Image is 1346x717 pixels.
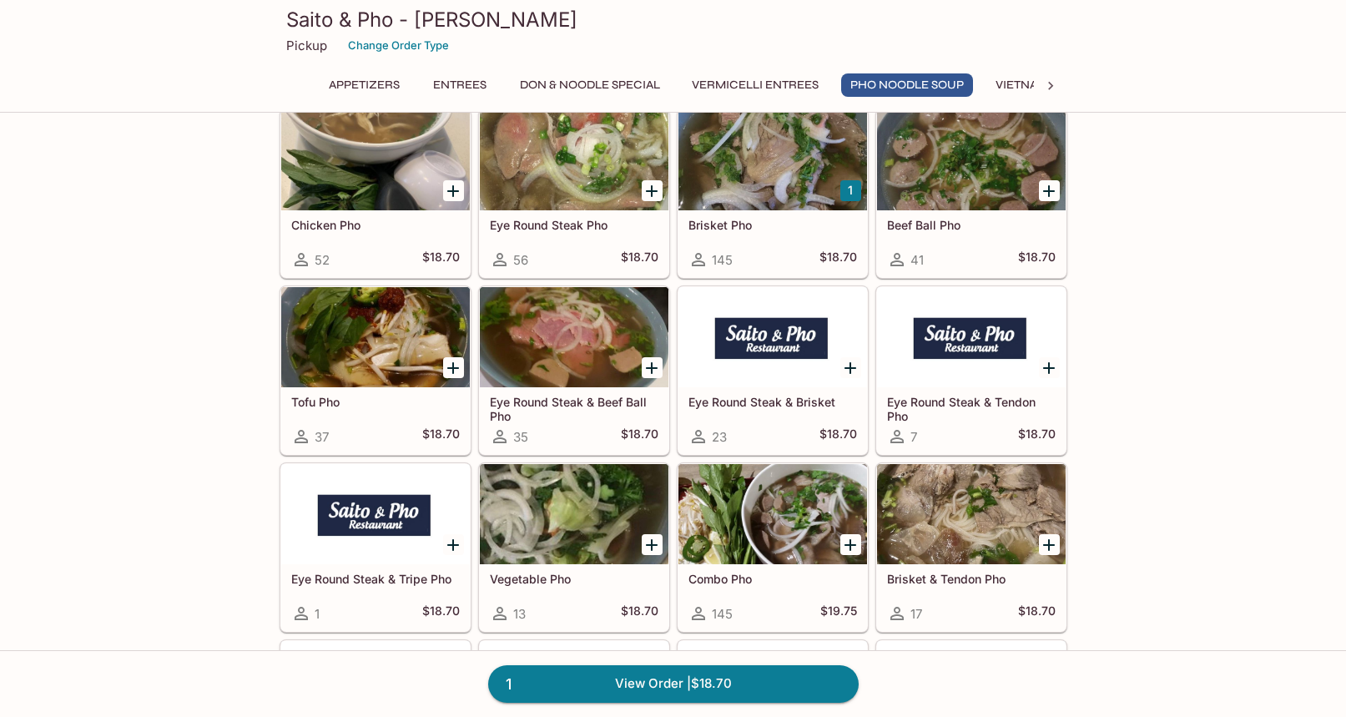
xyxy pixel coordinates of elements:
[1039,180,1060,201] button: Add Beef Ball Pho
[1039,534,1060,555] button: Add Brisket & Tendon Pho
[513,252,528,268] span: 56
[683,73,828,97] button: Vermicelli Entrees
[488,665,859,702] a: 1View Order |$18.70
[291,218,460,232] h5: Chicken Pho
[877,110,1066,210] div: Beef Ball Pho
[480,464,668,564] div: Vegetable Pho
[621,250,658,270] h5: $18.70
[281,464,470,564] div: Eye Round Steak & Tripe Pho
[480,287,668,387] div: Eye Round Steak & Beef Ball Pho
[1018,427,1056,447] h5: $18.70
[678,109,868,278] a: Brisket Pho145$18.70
[887,572,1056,586] h5: Brisket & Tendon Pho
[479,109,669,278] a: Eye Round Steak Pho56$18.70
[443,180,464,201] button: Add Chicken Pho
[712,252,733,268] span: 145
[511,73,669,97] button: Don & Noodle Special
[678,286,868,455] a: Eye Round Steak & Brisket23$18.70
[513,429,528,445] span: 35
[286,7,1061,33] h3: Saito & Pho - [PERSON_NAME]
[819,427,857,447] h5: $18.70
[479,286,669,455] a: Eye Round Steak & Beef Ball Pho35$18.70
[320,73,409,97] button: Appetizers
[910,252,924,268] span: 41
[286,38,327,53] p: Pickup
[910,429,917,445] span: 7
[490,218,658,232] h5: Eye Round Steak Pho
[642,180,663,201] button: Add Eye Round Steak Pho
[678,110,867,210] div: Brisket Pho
[315,606,320,622] span: 1
[688,572,857,586] h5: Combo Pho
[340,33,456,58] button: Change Order Type
[820,603,857,624] h5: $19.75
[621,427,658,447] h5: $18.70
[422,427,460,447] h5: $18.70
[678,287,867,387] div: Eye Round Steak & Brisket
[840,180,861,201] button: Add Brisket Pho
[840,534,861,555] button: Add Combo Pho
[1039,357,1060,378] button: Add Eye Round Steak & Tendon Pho
[642,534,663,555] button: Add Vegetable Pho
[281,110,470,210] div: Chicken Pho
[986,73,1162,97] button: Vietnamese Sandwiches
[480,110,668,210] div: Eye Round Steak Pho
[642,357,663,378] button: Add Eye Round Steak & Beef Ball Pho
[876,109,1066,278] a: Beef Ball Pho41$18.70
[876,463,1066,632] a: Brisket & Tendon Pho17$18.70
[877,464,1066,564] div: Brisket & Tendon Pho
[621,603,658,624] h5: $18.70
[877,287,1066,387] div: Eye Round Steak & Tendon Pho
[840,357,861,378] button: Add Eye Round Steak & Brisket
[315,429,329,445] span: 37
[291,572,460,586] h5: Eye Round Steak & Tripe Pho
[422,250,460,270] h5: $18.70
[513,606,526,622] span: 13
[281,287,470,387] div: Tofu Pho
[678,463,868,632] a: Combo Pho145$19.75
[280,463,471,632] a: Eye Round Steak & Tripe Pho1$18.70
[490,395,658,422] h5: Eye Round Steak & Beef Ball Pho
[887,395,1056,422] h5: Eye Round Steak & Tendon Pho
[887,218,1056,232] h5: Beef Ball Pho
[443,534,464,555] button: Add Eye Round Steak & Tripe Pho
[280,109,471,278] a: Chicken Pho52$18.70
[291,395,460,409] h5: Tofu Pho
[876,286,1066,455] a: Eye Round Steak & Tendon Pho7$18.70
[490,572,658,586] h5: Vegetable Pho
[841,73,973,97] button: Pho Noodle Soup
[819,250,857,270] h5: $18.70
[315,252,330,268] span: 52
[280,286,471,455] a: Tofu Pho37$18.70
[496,673,522,696] span: 1
[688,218,857,232] h5: Brisket Pho
[678,464,867,564] div: Combo Pho
[1018,250,1056,270] h5: $18.70
[910,606,922,622] span: 17
[712,606,733,622] span: 145
[712,429,727,445] span: 23
[422,603,460,624] h5: $18.70
[422,73,497,97] button: Entrees
[443,357,464,378] button: Add Tofu Pho
[479,463,669,632] a: Vegetable Pho13$18.70
[688,395,857,409] h5: Eye Round Steak & Brisket
[1018,603,1056,624] h5: $18.70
